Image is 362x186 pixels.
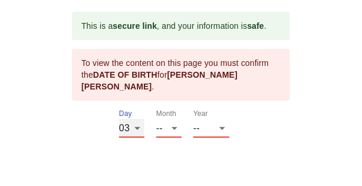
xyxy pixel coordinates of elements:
b: safe [247,21,264,31]
b: secure link [113,21,157,31]
label: Year [193,111,208,118]
div: This is a , and your information is . [81,15,266,36]
label: Month [156,111,176,118]
label: Day [119,111,132,118]
div: To view the content on this page you must confirm the for . [81,52,281,97]
b: DATE OF BIRTH [93,70,157,79]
